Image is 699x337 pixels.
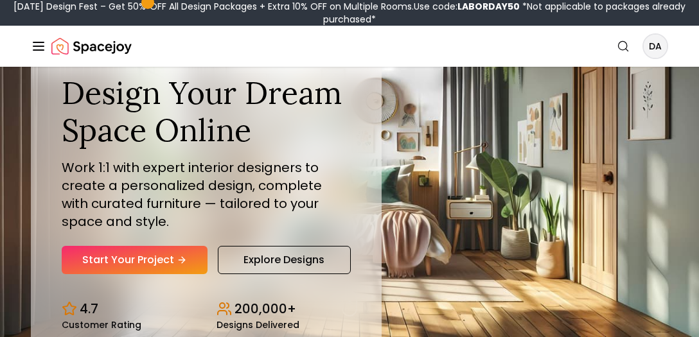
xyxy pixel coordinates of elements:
img: Spacejoy Logo [51,33,132,59]
small: Designs Delivered [217,320,299,329]
a: Spacejoy [51,33,132,59]
div: Design stats [62,289,351,329]
small: Customer Rating [62,320,141,329]
span: DA [644,35,667,58]
nav: Global [31,26,668,67]
h1: Design Your Dream Space Online [62,74,351,148]
a: Explore Designs [218,246,351,274]
a: Start Your Project [62,246,208,274]
p: 200,000+ [234,300,296,318]
p: Work 1:1 with expert interior designers to create a personalized design, complete with curated fu... [62,159,351,230]
p: 4.7 [80,300,98,318]
button: DA [642,33,668,59]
